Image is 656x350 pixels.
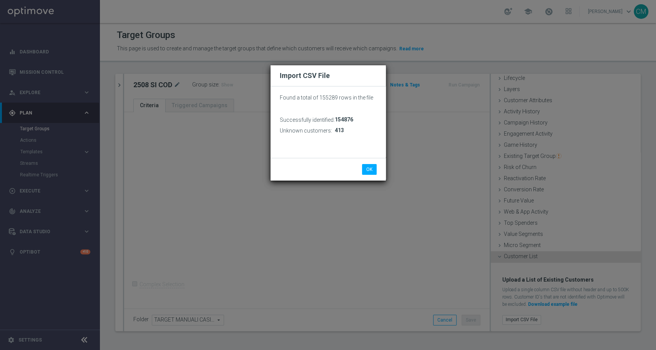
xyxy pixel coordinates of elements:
h3: Unknown customers: [280,127,332,134]
span: 413 [335,127,344,134]
h3: Successfully identified: [280,116,335,123]
button: OK [362,164,377,175]
h2: Import CSV File [280,71,377,80]
span: 154876 [335,116,353,123]
p: Found a total of 155289 rows in the file [280,94,377,101]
